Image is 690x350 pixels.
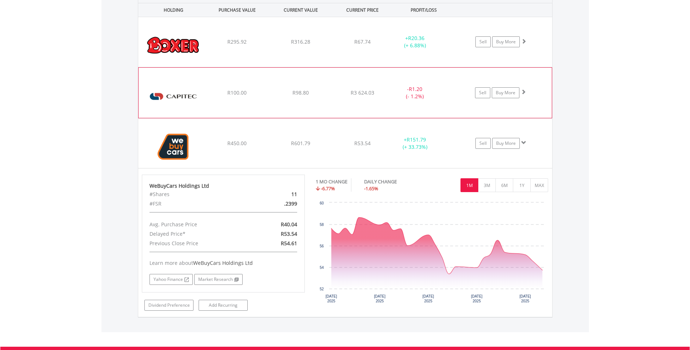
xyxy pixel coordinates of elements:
[408,35,424,41] span: R20.36
[144,239,250,248] div: Previous Close Price
[250,199,302,208] div: .2399
[227,140,247,147] span: R450.00
[144,300,194,311] a: Dividend Preference
[388,35,443,49] div: + (+ 6.88%)
[354,140,371,147] span: R53.54
[492,87,519,98] a: Buy More
[320,201,324,205] text: 60
[149,274,193,285] a: Yahoo Finance
[144,199,250,208] div: #FSR
[393,3,455,17] div: PROFIT/LOSS
[227,89,247,96] span: R100.00
[316,199,548,308] svg: Interactive chart
[354,38,371,45] span: R67.74
[422,294,434,303] text: [DATE] 2025
[409,85,422,92] span: R1.20
[206,3,268,17] div: PURCHASE VALUE
[492,138,520,149] a: Buy More
[471,294,483,303] text: [DATE] 2025
[142,26,204,65] img: EQU.ZA.BOX.png
[351,89,374,96] span: R3 624.03
[144,190,250,199] div: #Shares
[281,240,297,247] span: R54.61
[193,259,253,266] span: WeBuyCars Holdings Ltd
[519,294,531,303] text: [DATE] 2025
[460,178,478,192] button: 1M
[492,36,520,47] a: Buy More
[326,294,337,303] text: [DATE] 2025
[364,178,422,185] div: DAILY CHANGE
[320,266,324,270] text: 54
[478,178,496,192] button: 3M
[250,190,302,199] div: 11
[388,136,443,151] div: + (+ 33.73%)
[199,300,248,311] a: Add Recurring
[475,138,491,149] a: Sell
[144,220,250,229] div: Avg. Purchase Price
[320,223,324,227] text: 58
[194,274,243,285] a: Market Research
[333,3,391,17] div: CURRENT PRICE
[142,77,205,116] img: EQU.ZA.CPI.png
[475,36,491,47] a: Sell
[144,229,250,239] div: Delayed Price*
[149,182,297,190] div: WeBuyCars Holdings Ltd
[321,185,335,192] span: -6.77%
[513,178,531,192] button: 1Y
[374,294,386,303] text: [DATE] 2025
[475,87,490,98] a: Sell
[387,85,442,100] div: - (- 1.2%)
[227,38,247,45] span: R295.92
[281,230,297,237] span: R53.54
[139,3,205,17] div: HOLDING
[281,221,297,228] span: R40.04
[495,178,513,192] button: 6M
[149,259,297,267] div: Learn more about
[291,140,310,147] span: R601.79
[142,128,204,167] img: EQU.ZA.WBC.png
[316,178,347,185] div: 1 MO CHANGE
[320,244,324,248] text: 56
[291,38,310,45] span: R316.28
[316,199,549,308] div: Chart. Highcharts interactive chart.
[364,185,378,192] span: -1.65%
[407,136,426,143] span: R151.79
[292,89,309,96] span: R98.80
[530,178,548,192] button: MAX
[320,287,324,291] text: 52
[270,3,332,17] div: CURRENT VALUE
